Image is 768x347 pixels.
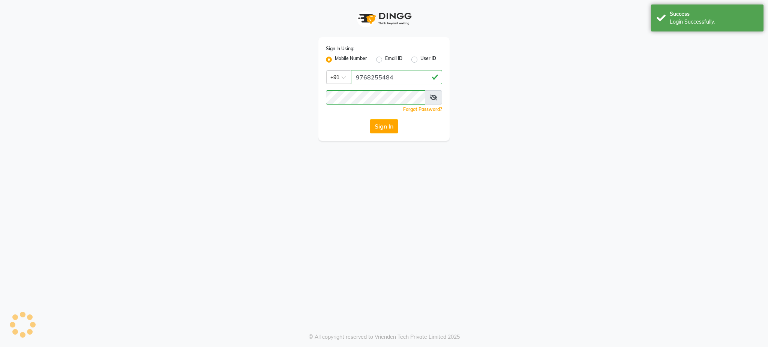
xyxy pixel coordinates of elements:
[326,90,425,105] input: Username
[385,55,402,64] label: Email ID
[403,106,442,112] a: Forgot Password?
[370,119,398,133] button: Sign In
[351,70,442,84] input: Username
[670,18,758,26] div: Login Successfully.
[326,45,354,52] label: Sign In Using:
[670,10,758,18] div: Success
[354,7,414,30] img: logo1.svg
[335,55,367,64] label: Mobile Number
[420,55,436,64] label: User ID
